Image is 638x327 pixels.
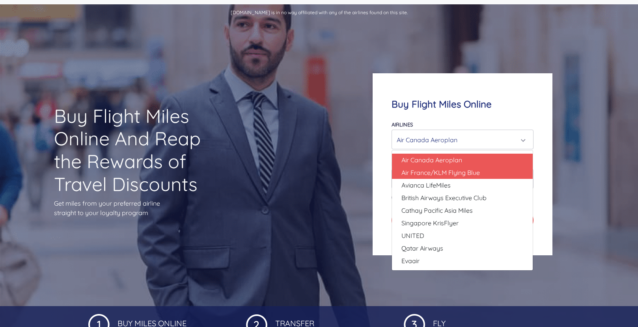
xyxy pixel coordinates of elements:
p: Get miles from your preferred airline straight to your loyalty program [54,199,233,217]
label: Airlines [392,121,413,128]
span: Avianca LifeMiles [401,180,451,190]
h4: Buy Flight Miles Online [392,98,533,110]
span: Singapore KrisFlyer [401,218,459,228]
span: British Airways Executive Club [401,193,487,203]
span: UNITED [401,231,424,240]
h1: Buy Flight Miles Online And Reap the Rewards of Travel Discounts [54,105,233,195]
span: Air France/KLM Flying Blue [401,168,480,177]
span: Air Canada Aeroplan [401,155,462,165]
span: Evaair [401,256,420,266]
span: Cathay Pacific Asia Miles [401,206,473,215]
span: Qatar Airways [401,243,443,253]
div: Air Canada Aeroplan [397,132,523,147]
button: Air Canada Aeroplan [392,130,533,149]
